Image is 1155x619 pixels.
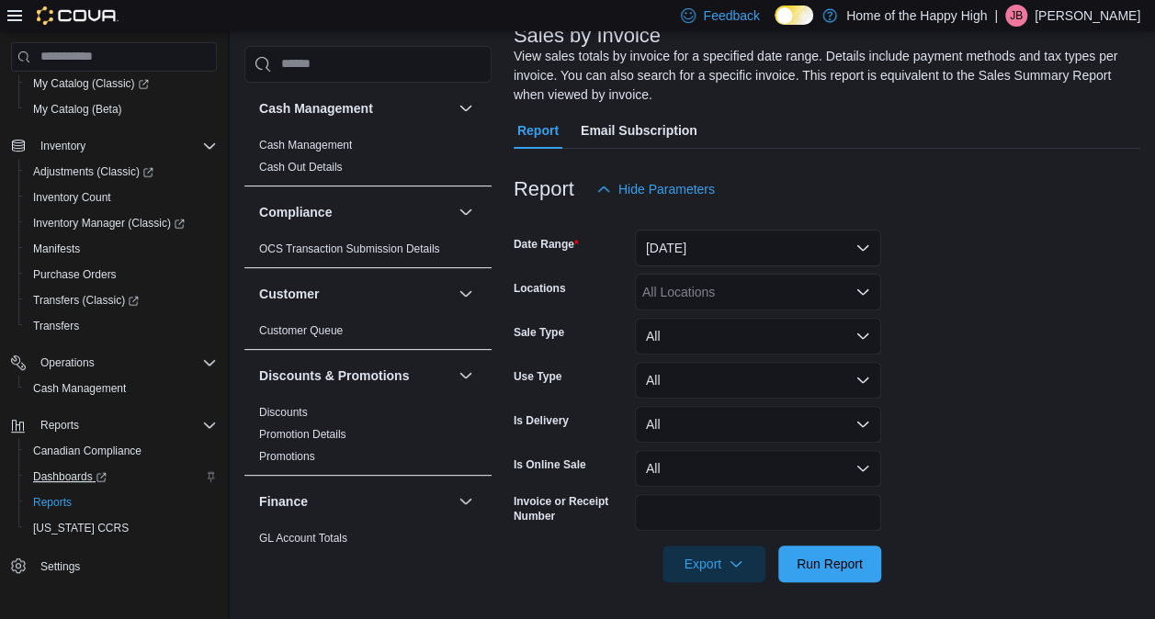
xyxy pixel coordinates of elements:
[33,554,217,577] span: Settings
[26,289,217,311] span: Transfers (Classic)
[775,25,776,26] span: Dark Mode
[33,102,122,117] span: My Catalog (Beta)
[26,238,87,260] a: Manifests
[514,47,1131,105] div: View sales totals by invoice for a specified date range. Details include payment methods and tax ...
[18,262,224,287] button: Purchase Orders
[33,293,139,308] span: Transfers (Classic)
[26,491,79,513] a: Reports
[259,242,440,255] a: OCS Transaction Submission Details
[581,112,697,149] span: Email Subscription
[244,320,492,349] div: Customer
[244,527,492,579] div: Finance
[259,139,352,152] a: Cash Management
[517,112,559,149] span: Report
[455,201,477,223] button: Compliance
[259,285,319,303] h3: Customer
[1035,5,1140,27] p: [PERSON_NAME]
[4,133,224,159] button: Inventory
[635,406,881,443] button: All
[26,517,136,539] a: [US_STATE] CCRS
[26,264,217,286] span: Purchase Orders
[33,495,72,510] span: Reports
[514,457,586,472] label: Is Online Sale
[994,5,998,27] p: |
[635,318,881,355] button: All
[33,76,149,91] span: My Catalog (Classic)
[514,237,579,252] label: Date Range
[18,96,224,122] button: My Catalog (Beta)
[1005,5,1027,27] div: Jeroen Brasz
[514,369,561,384] label: Use Type
[514,325,564,340] label: Sale Type
[26,98,217,120] span: My Catalog (Beta)
[514,281,566,296] label: Locations
[259,323,343,338] span: Customer Queue
[18,464,224,490] a: Dashboards
[259,492,308,511] h3: Finance
[33,267,117,282] span: Purchase Orders
[775,6,813,25] input: Dark Mode
[33,381,126,396] span: Cash Management
[1010,5,1023,27] span: JB
[18,515,224,541] button: [US_STATE] CCRS
[4,552,224,579] button: Settings
[259,366,409,385] h3: Discounts & Promotions
[514,494,628,523] label: Invoice or Receipt Number
[259,492,451,511] button: Finance
[33,469,107,484] span: Dashboards
[797,555,863,573] span: Run Report
[26,466,114,488] a: Dashboards
[26,98,130,120] a: My Catalog (Beta)
[514,178,574,200] h3: Report
[259,428,346,441] a: Promotion Details
[618,180,715,198] span: Hide Parameters
[455,283,477,305] button: Customer
[635,230,881,266] button: [DATE]
[259,449,315,464] span: Promotions
[259,427,346,442] span: Promotion Details
[18,313,224,339] button: Transfers
[4,412,224,438] button: Reports
[33,135,217,157] span: Inventory
[26,186,119,208] a: Inventory Count
[635,362,881,399] button: All
[40,559,80,574] span: Settings
[40,418,79,433] span: Reports
[40,139,85,153] span: Inventory
[26,186,217,208] span: Inventory Count
[455,97,477,119] button: Cash Management
[33,319,79,333] span: Transfers
[244,134,492,186] div: Cash Management
[18,185,224,210] button: Inventory Count
[26,161,161,183] a: Adjustments (Classic)
[26,315,217,337] span: Transfers
[455,490,477,512] button: Finance
[855,285,870,299] button: Open list of options
[259,366,451,385] button: Discounts & Promotions
[259,242,440,256] span: OCS Transaction Submission Details
[33,414,217,436] span: Reports
[26,212,192,234] a: Inventory Manager (Classic)
[26,289,146,311] a: Transfers (Classic)
[33,135,93,157] button: Inventory
[259,532,347,545] a: GL Account Totals
[40,355,95,370] span: Operations
[514,413,569,428] label: Is Delivery
[26,377,133,400] a: Cash Management
[26,440,217,462] span: Canadian Compliance
[33,444,142,458] span: Canadian Compliance
[26,238,217,260] span: Manifests
[26,517,217,539] span: Washington CCRS
[259,406,308,419] a: Discounts
[26,466,217,488] span: Dashboards
[26,212,217,234] span: Inventory Manager (Classic)
[18,71,224,96] a: My Catalog (Classic)
[18,210,224,236] a: Inventory Manager (Classic)
[455,365,477,387] button: Discounts & Promotions
[244,238,492,267] div: Compliance
[33,556,87,578] a: Settings
[259,531,347,546] span: GL Account Totals
[259,450,315,463] a: Promotions
[26,491,217,513] span: Reports
[259,203,451,221] button: Compliance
